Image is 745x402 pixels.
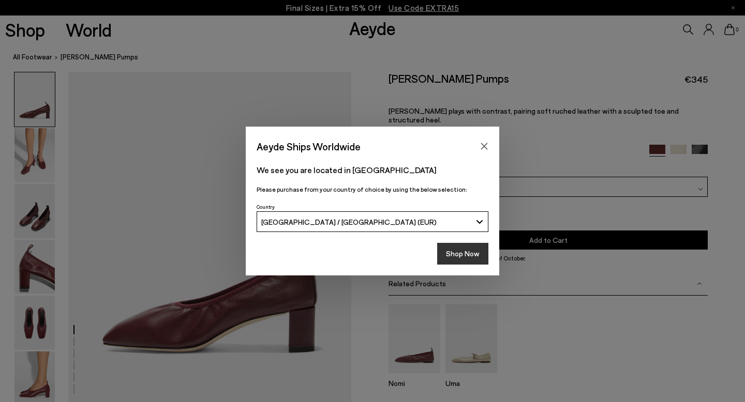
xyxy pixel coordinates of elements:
[257,164,488,176] p: We see you are located in [GEOGRAPHIC_DATA]
[476,138,492,154] button: Close
[257,137,361,156] span: Aeyde Ships Worldwide
[261,218,437,226] span: [GEOGRAPHIC_DATA] / [GEOGRAPHIC_DATA] (EUR)
[257,204,275,210] span: Country
[437,243,488,265] button: Shop Now
[257,184,488,194] p: Please purchase from your country of choice by using the below selection:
